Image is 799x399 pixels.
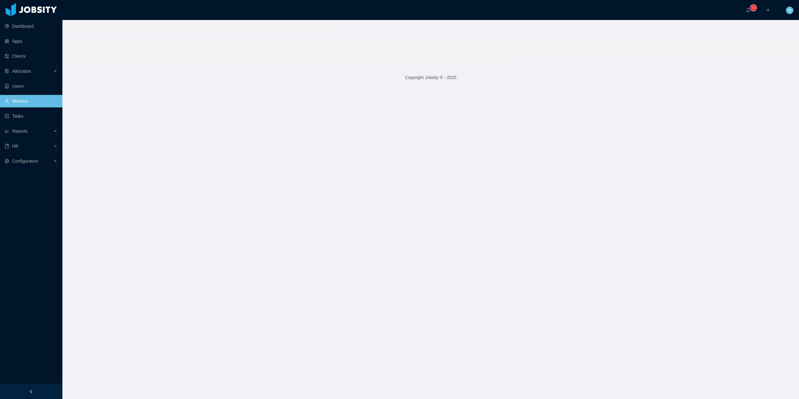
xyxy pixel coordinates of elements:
[12,159,38,164] span: Configuration
[5,50,57,62] a: icon: auditClients
[5,110,57,122] a: icon: profileTasks
[746,8,750,12] i: icon: bell
[5,80,57,92] a: icon: robotUsers
[12,144,18,149] span: HR
[5,159,9,163] i: icon: setting
[5,20,57,32] a: icon: pie-chartDashboard
[5,35,57,47] a: icon: appstoreApps
[12,129,27,134] span: Reports
[12,69,31,74] span: Allocation
[5,144,9,148] i: icon: book
[766,8,770,12] i: icon: plus
[5,129,9,133] i: icon: line-chart
[5,95,57,107] a: icon: userWorkers
[5,69,9,73] i: icon: solution
[62,67,799,88] footer: Copyright Jobsity © - 2025
[788,7,791,14] span: N
[750,5,757,11] sup: 0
